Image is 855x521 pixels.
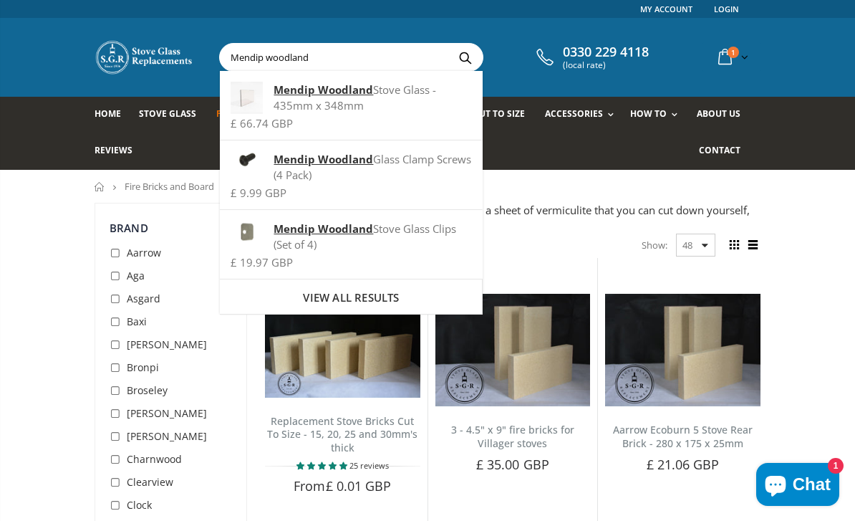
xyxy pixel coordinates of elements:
[127,315,147,328] span: Baxi
[435,294,591,406] img: 3 - 4.5" x 9" fire bricks for Villager stoves
[127,429,207,443] span: [PERSON_NAME]
[125,180,214,193] span: Fire Bricks and Board
[647,456,720,473] span: £ 21.06 GBP
[265,294,420,398] img: Replacement Stove Bricks Cut To Size - 15, 20, 25 and 30mm's thick
[127,360,159,374] span: Bronpi
[728,47,739,58] span: 1
[630,97,685,133] a: How To
[231,255,293,269] span: £ 19.97 GBP
[127,338,207,351] span: [PERSON_NAME]
[267,414,417,455] a: Replacement Stove Bricks Cut To Size - 15, 20, 25 and 30mm's thick
[605,294,760,406] img: Aarrow Ecoburn 5 Stove Rear Brick
[127,269,145,282] span: Aga
[220,44,614,71] input: Search your stove brand...
[349,460,389,471] span: 25 reviews
[697,97,751,133] a: About us
[476,456,549,473] span: £ 35.00 GBP
[231,116,293,130] span: £ 66.74 GBP
[699,144,740,156] span: Contact
[449,44,481,71] button: Search
[216,97,279,133] a: Fire Bricks
[139,107,196,120] span: Stove Glass
[216,107,268,120] span: Fire Bricks
[545,97,621,133] a: Accessories
[274,221,373,236] strong: Mendip Woodland
[231,221,471,252] div: Stove Glass Clips (Set of 4)
[630,107,667,120] span: How To
[231,186,286,200] span: £ 9.99 GBP
[231,82,471,113] div: Stove Glass - 435mm x 348mm
[127,406,207,420] span: [PERSON_NAME]
[326,477,392,494] span: £ 0.01 GBP
[752,463,844,510] inbox-online-store-chat: Shopify online store chat
[642,234,667,257] span: Show:
[95,107,121,120] span: Home
[95,144,132,156] span: Reviews
[95,39,195,75] img: Stove Glass Replacement
[274,82,373,97] strong: Mendip Woodland
[110,221,148,235] span: Brand
[95,182,105,191] a: Home
[613,423,753,450] a: Aarrow Ecoburn 5 Stove Rear Brick - 280 x 175 x 25mm
[231,151,471,183] div: Glass Clamp Screws (4 Pack)
[303,290,399,305] span: View all results
[274,152,373,166] strong: Mendip Woodland
[127,498,152,512] span: Clock
[127,246,161,259] span: Aarrow
[545,107,603,120] span: Accessories
[95,97,132,133] a: Home
[697,107,740,120] span: About us
[127,292,160,305] span: Asgard
[264,203,760,233] div: Whether you want cut to size stove bricks or a sheet of vermiculite that you can cut down yoursel...
[745,237,760,253] span: List view
[451,423,574,450] a: 3 - 4.5" x 9" fire bricks for Villager stoves
[699,133,751,170] a: Contact
[296,460,349,471] span: 4.80 stars
[139,97,207,133] a: Stove Glass
[127,452,182,466] span: Charnwood
[294,477,391,494] span: From
[95,133,143,170] a: Reviews
[712,43,751,71] a: 1
[127,383,168,397] span: Broseley
[726,237,742,253] span: Grid view
[127,475,173,489] span: Clearview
